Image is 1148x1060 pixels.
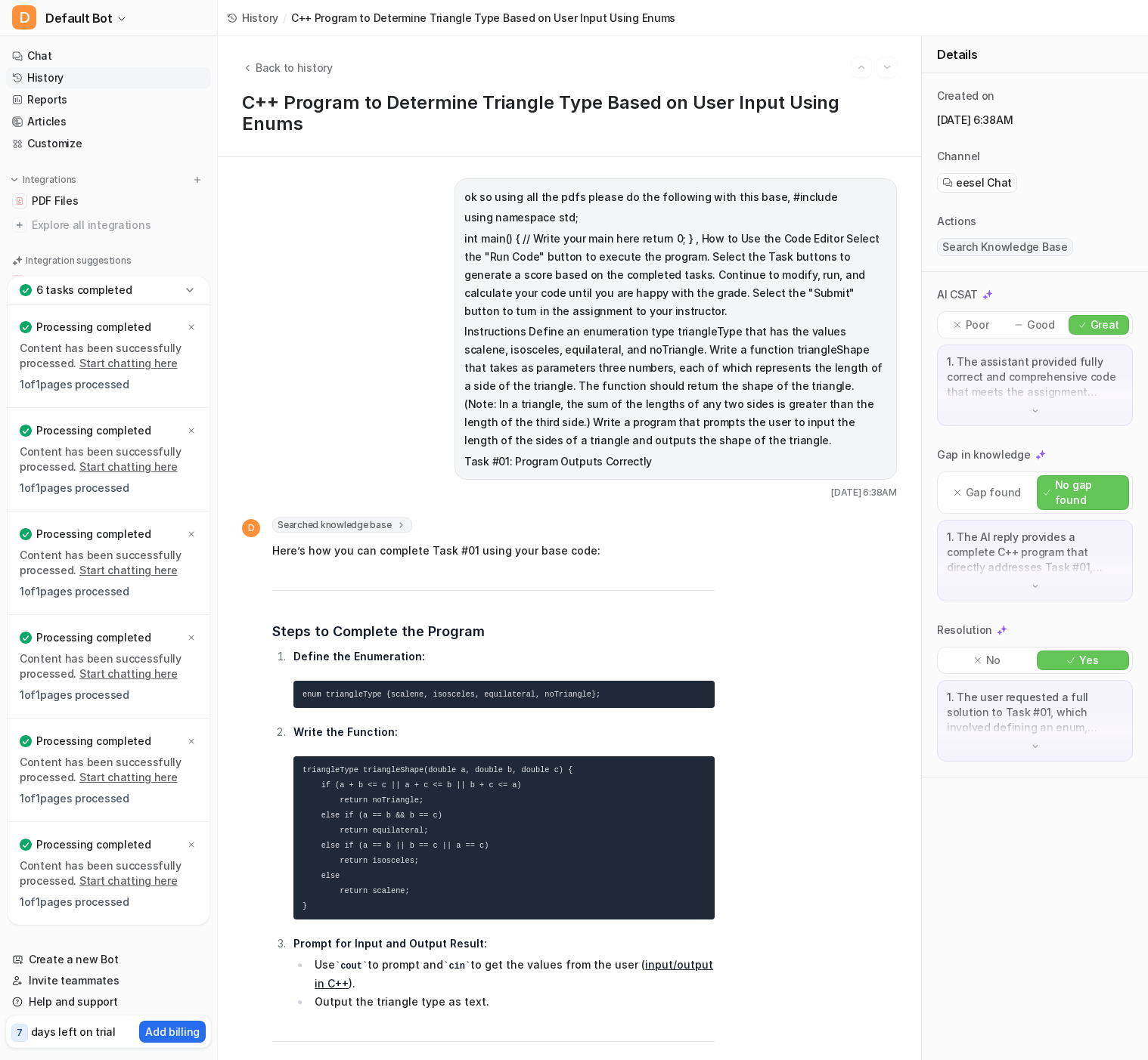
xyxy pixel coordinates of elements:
h3: Steps to Complete the Program [272,621,715,642]
img: PDF Files [15,196,24,206]
p: using namespace std; [464,209,887,227]
button: Add billing [139,1021,206,1043]
button: Add a chat bubbleAdd a chat bubble [6,270,211,295]
a: Chat [6,45,211,66]
p: 1 of 1 pages processed [20,791,197,806]
span: D [12,5,36,29]
p: Resolution [937,623,992,638]
img: menu_add.svg [192,175,203,185]
span: C++ Program to Determine Triangle Type Based on User Input Using Enums [291,10,675,26]
a: Start chatting here [79,460,178,473]
p: Task #01: Program Outputs Correctly [464,453,887,471]
p: Processing completed [36,320,150,335]
a: Invite teammates [6,970,211,991]
p: No [986,653,1001,668]
span: Explore all integrations [32,213,205,237]
div: Details [922,36,1148,73]
p: 1 of 1 pages processed [20,481,197,496]
p: Poor [966,317,989,332]
img: down-arrow [1030,406,1041,416]
p: 6 tasks completed [36,283,132,298]
span: eesel Chat [956,175,1012,190]
button: Integrations [6,172,81,187]
p: [DATE] 6:38AM [937,113,1133,128]
a: Customize [6,133,211,154]
p: Instructions Define an enumeration type triangleType that has the values scalene, isosceles, equi... [464,323,887,450]
p: 1 of 1 pages processed [20,895,197,910]
code: enum triangleType {scalene, isosceles, equilateral, noTriangle}; [303,690,600,699]
a: Articles [6,111,211,132]
a: Start chatting here [79,357,178,369]
p: Processing completed [36,734,150,749]
span: Search Knowledge Base [937,238,1073,256]
button: Go to previous session [852,57,871,77]
p: 1 of 1 pages processed [20,584,197,599]
p: 1. The user requested a full solution to Task #01, which involved defining an enum, writing a fun... [947,690,1123,735]
p: Add billing [145,1024,200,1040]
p: Content has been successfully processed. [20,651,197,681]
a: PDF FilesPDF Files [6,190,211,212]
a: input/output in C++ [315,958,713,990]
p: Content has been successfully processed. [20,858,197,888]
p: Processing completed [36,837,150,852]
a: History [227,10,278,26]
img: explore all integrations [12,218,27,233]
p: ok so using all the pdfs please do the following with this base, #include [464,188,887,206]
p: AI CSAT [937,287,978,302]
p: Good [1027,317,1055,332]
p: 1. The AI reply provides a complete C++ program that directly addresses Task #01, including the d... [947,530,1123,575]
p: Content has been successfully processed. [20,341,197,371]
a: Start chatting here [79,874,178,887]
img: expand menu [9,175,20,185]
strong: Write the Function: [293,725,398,738]
img: down-arrow [1030,581,1041,592]
strong: Define the Enumeration: [293,650,425,663]
a: History [6,67,211,88]
strong: Prompt for Input and Output Result: [293,937,487,950]
button: Go to next session [877,57,897,77]
p: Actions [937,214,976,229]
img: eeselChat [942,178,953,188]
p: Content has been successfully processed. [20,548,197,578]
p: Integration suggestions [26,254,131,267]
li: Output the triangle type as text. [310,993,715,1011]
span: D [242,519,260,537]
img: Next session [882,60,892,74]
p: Channel [937,149,980,164]
span: Back to history [256,60,333,76]
p: int main() { // Write your main here return 0; } , How to Use the Code Editor Select the "Run Cod... [464,230,887,320]
span: PDF Files [32,193,78,209]
code: cin [443,961,470,972]
a: Start chatting here [79,771,178,783]
a: Explore all integrations [6,215,211,236]
p: Great [1091,317,1120,332]
span: History [242,10,278,26]
p: Integrations [23,174,76,186]
a: Help and support [6,991,211,1012]
p: Created on [937,88,994,104]
code: cout [335,961,368,972]
p: 7 [17,1026,23,1040]
p: Yes [1079,653,1098,668]
li: Use to prompt and to get the values from the user ( ). [310,956,715,993]
p: days left on trial [31,1024,116,1040]
p: Content has been successfully processed. [20,444,197,474]
a: Create a new Bot [6,949,211,970]
button: Back to history [242,60,333,76]
a: Reports [6,89,211,110]
span: [DATE] 6:38AM [831,486,897,499]
p: Here’s how you can complete Task #01 using your base code: [272,542,715,560]
p: 1 of 1 pages processed [20,688,197,703]
h1: C++ Program to Determine Triangle Type Based on User Input Using Enums [242,92,897,135]
p: Content has been successfully processed. [20,755,197,785]
p: 1. The assistant provided fully correct and comprehensive code that meets the assignment requirem... [947,354,1123,400]
p: Gap found [966,485,1021,500]
span: Default Bot [45,8,113,29]
a: Start chatting here [79,667,178,680]
p: 1 of 1 pages processed [20,377,197,392]
a: eesel Chat [942,175,1012,190]
span: Searched knowledge base [272,518,412,533]
p: Gap in knowledge [937,447,1031,462]
p: Processing completed [36,527,150,542]
p: No gap found [1055,477,1122,508]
